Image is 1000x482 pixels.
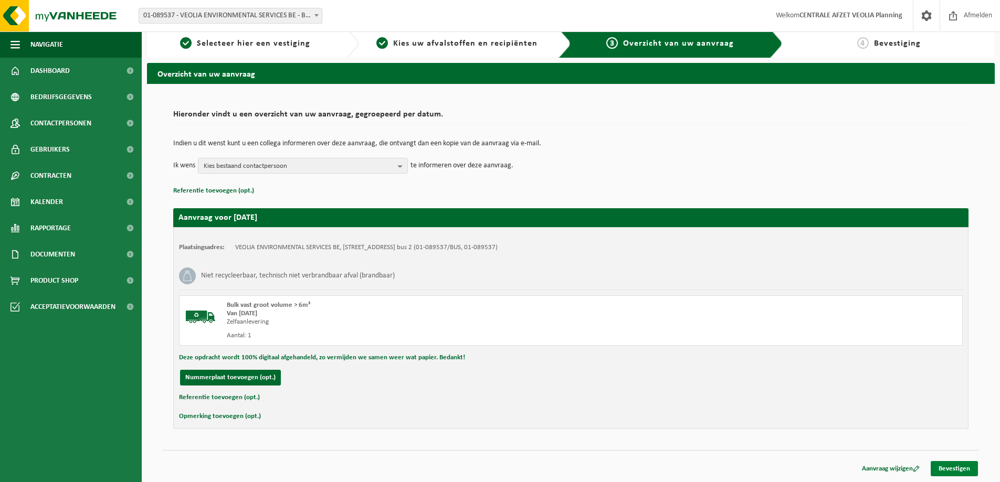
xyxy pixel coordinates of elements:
[30,215,71,241] span: Rapportage
[178,213,257,222] strong: Aanvraag voor [DATE]
[799,12,902,19] strong: CENTRALE AFZET VEOLIA Planning
[30,110,91,136] span: Contactpersonen
[854,461,928,476] a: Aanvraag wijzigen
[874,39,921,48] span: Bevestiging
[410,158,513,174] p: te informeren over deze aanvraag.
[30,31,63,58] span: Navigatie
[197,39,310,48] span: Selecteer hier een vestiging
[376,37,388,49] span: 2
[30,267,78,294] span: Product Shop
[179,351,465,365] button: Deze opdracht wordt 100% digitaal afgehandeld, zo vermijden we samen weer wat papier. Bedankt!
[227,331,613,340] div: Aantal: 1
[30,136,70,163] span: Gebruikers
[606,37,618,49] span: 3
[139,8,322,24] span: 01-089537 - VEOLIA ENVIRONMENTAL SERVICES BE - BEERSE
[204,158,394,174] span: Kies bestaand contactpersoon
[173,110,969,124] h2: Hieronder vindt u een overzicht van uw aanvraag, gegroepeerd per datum.
[235,243,498,252] td: VEOLIA ENVIRONMENTAL SERVICES BE, [STREET_ADDRESS] bus 2 (01-089537/BUS, 01-089537)
[30,58,70,84] span: Dashboard
[931,461,978,476] a: Bevestigen
[139,8,322,23] span: 01-089537 - VEOLIA ENVIRONMENTAL SERVICES BE - BEERSE
[152,37,338,50] a: 1Selecteer hier een vestiging
[227,318,613,326] div: Zelfaanlevering
[857,37,869,49] span: 4
[173,140,969,147] p: Indien u dit wenst kunt u een collega informeren over deze aanvraag, die ontvangt dan een kopie v...
[179,244,225,251] strong: Plaatsingsadres:
[30,163,71,189] span: Contracten
[393,39,538,48] span: Kies uw afvalstoffen en recipiënten
[173,184,254,198] button: Referentie toevoegen (opt.)
[227,310,257,317] strong: Van [DATE]
[198,158,408,174] button: Kies bestaand contactpersoon
[180,370,281,385] button: Nummerplaat toevoegen (opt.)
[30,189,63,215] span: Kalender
[180,37,192,49] span: 1
[173,158,195,174] p: Ik wens
[201,267,395,284] h3: Niet recycleerbaar, technisch niet verbrandbaar afval (brandbaar)
[179,410,261,423] button: Opmerking toevoegen (opt.)
[227,302,310,308] span: Bulk vast groot volume > 6m³
[30,294,115,320] span: Acceptatievoorwaarden
[364,37,550,50] a: 2Kies uw afvalstoffen en recipiënten
[30,84,92,110] span: Bedrijfsgegevens
[179,391,260,404] button: Referentie toevoegen (opt.)
[30,241,75,267] span: Documenten
[623,39,734,48] span: Overzicht van uw aanvraag
[147,63,995,83] h2: Overzicht van uw aanvraag
[185,301,216,333] img: BL-SO-LV.png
